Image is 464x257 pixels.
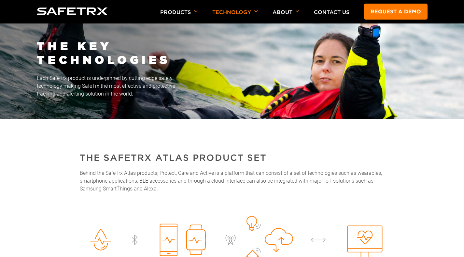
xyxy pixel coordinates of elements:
p: Technology [212,9,258,23]
p: Products [160,9,198,23]
p: About [273,9,299,23]
a: Contact Us [314,9,349,15]
img: Arrow down icon [254,10,258,12]
p: Behind the SafeTrx Atlas products; Protect, Care and Active is a platform that can consist of a s... [80,169,385,193]
img: Logo SafeTrx [37,8,108,15]
img: Arrow down icon [194,10,198,12]
img: Arrow down icon [296,10,299,12]
h2: THE SAFETRX ATLAS PRODUCT SET [80,151,385,164]
p: Each SafeTrx product is underpinned by cutting edge safety technology making SafeTrx the most eff... [37,74,428,98]
a: Request a demo [364,4,428,20]
h1: THE KEY TECHNOLOGIES [37,39,428,67]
